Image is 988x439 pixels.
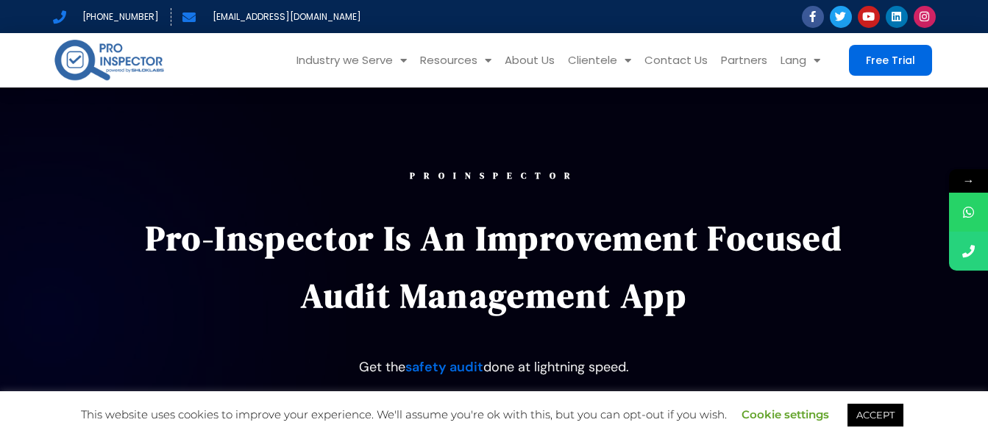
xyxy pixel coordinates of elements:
[774,33,827,88] a: Lang
[188,33,827,88] nav: Menu
[290,33,413,88] a: Industry we Serve
[849,45,932,76] a: Free Trial
[742,407,829,421] a: Cookie settings
[405,358,483,376] a: safety audit
[949,169,988,193] span: →
[714,33,774,88] a: Partners
[81,407,907,421] span: This website uses cookies to improve your experience. We'll assume you're ok with this, but you c...
[847,404,903,426] a: ACCEPT
[182,8,361,26] a: [EMAIL_ADDRESS][DOMAIN_NAME]
[638,33,714,88] a: Contact Us
[124,171,864,180] div: PROINSPECTOR
[124,210,864,324] p: Pro-Inspector is an improvement focused audit management app
[561,33,638,88] a: Clientele
[79,8,159,26] span: [PHONE_NUMBER]
[413,33,498,88] a: Resources
[124,354,864,380] p: Get the done at lightning speed.
[209,8,361,26] span: [EMAIL_ADDRESS][DOMAIN_NAME]
[498,33,561,88] a: About Us
[866,55,915,65] span: Free Trial
[53,37,166,83] img: pro-inspector-logo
